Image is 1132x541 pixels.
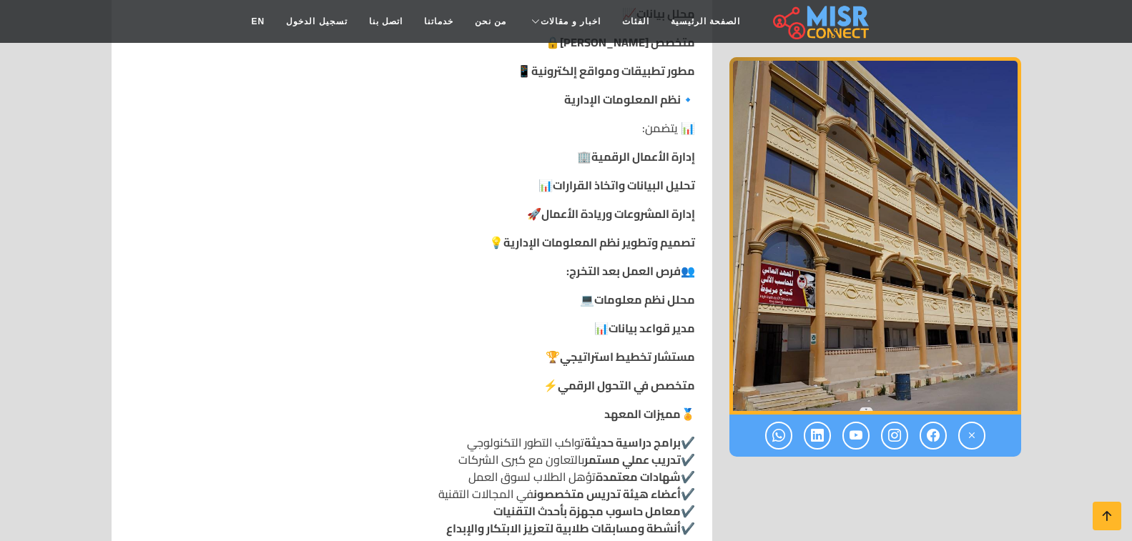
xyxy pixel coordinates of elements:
[604,403,681,425] strong: مميزات المعهد
[773,4,869,39] img: main.misr_connect
[129,348,695,365] p: 🏆
[129,91,695,108] p: 🔹
[129,405,695,422] p: 🏅
[596,466,681,487] strong: شهادات معتمدة
[464,8,517,35] a: من نحن
[129,205,695,222] p: 🚀
[129,119,695,137] p: 📊 يتضمن:
[358,8,413,35] a: اتصل بنا
[129,377,695,394] p: ⚡
[566,260,681,282] strong: فرص العمل بعد التخرج:
[541,203,695,224] strong: إدارة المشروعات وريادة الأعمال
[553,174,695,196] strong: تحليل البيانات واتخاذ القرارات
[129,262,695,279] p: 👥
[729,57,1021,415] div: 1 / 1
[517,8,611,35] a: اخبار و مقالات
[560,346,695,367] strong: مستشار تخطيط استراتيجي
[129,434,695,537] p: ✔️ تواكب التطور التكنولوجي ✔️ بالتعاون مع كبرى الشركات ✔️ تؤهل الطلاب لسوق العمل ✔️ في المجالات ا...
[129,62,695,79] p: 📱
[446,517,681,539] strong: أنشطة ومسابقات طلابية لتعزيز الابتكار والإبداع
[129,234,695,251] p: 💡
[413,8,464,35] a: خدماتنا
[584,432,681,453] strong: برامج دراسية حديثة
[129,291,695,308] p: 💻
[660,8,751,35] a: الصفحة الرئيسية
[591,146,695,167] strong: إدارة الأعمال الرقمية
[609,317,695,339] strong: مدير قواعد بيانات
[129,319,695,337] p: 📊
[531,60,695,81] strong: مطور تطبيقات ومواقع إلكترونية
[241,8,276,35] a: EN
[503,232,695,253] strong: تصميم وتطوير نظم المعلومات الإدارية
[129,177,695,194] p: 📊
[541,15,601,28] span: اخبار و مقالات
[611,8,660,35] a: الفئات
[584,449,681,470] strong: تدريب عملي مستمر
[729,57,1021,415] img: المعهد العالي للحاسب الآلي بكنج مريوط – الإسكندرية
[493,500,681,522] strong: معامل حاسوب مجهزة بأحدث التقنيات
[558,374,695,396] strong: متخصص في التحول الرقمي
[129,148,695,165] p: 🏢
[594,289,695,310] strong: محلل نظم معلومات
[533,483,681,505] strong: أعضاء هيئة تدريس متخصصون
[564,89,681,110] strong: نظم المعلومات الإدارية
[275,8,358,35] a: تسجيل الدخول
